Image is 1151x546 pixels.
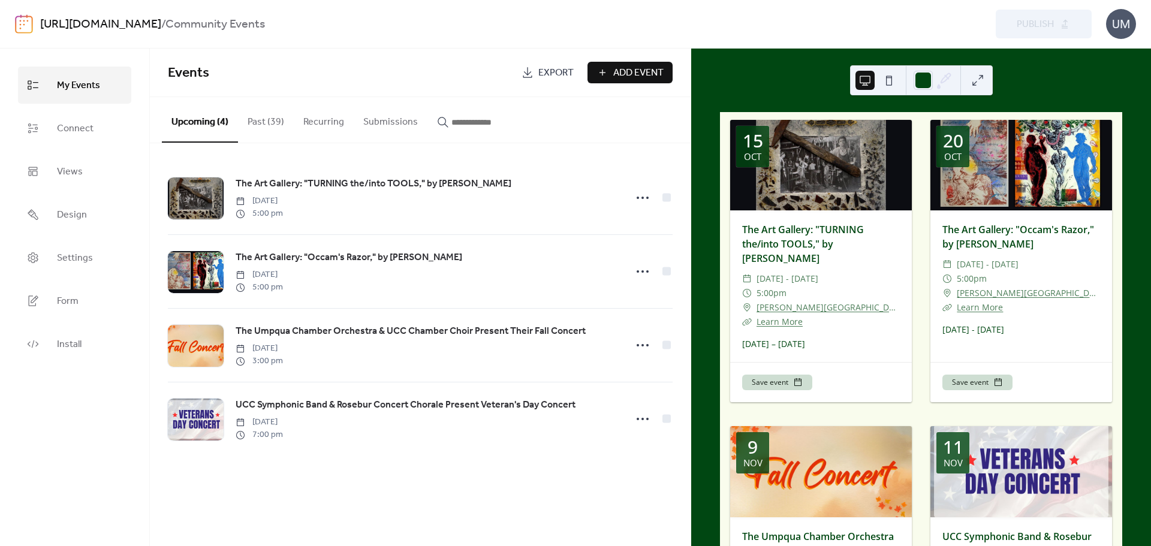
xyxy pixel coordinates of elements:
span: 7:00 pm [236,429,283,441]
b: Community Events [165,13,265,36]
a: [URL][DOMAIN_NAME] [40,13,161,36]
a: UCC Symphonic Band & Rosebur Concert Chorale Present Veteran's Day Concert [236,397,575,413]
span: Views [57,162,83,182]
span: [DATE] [236,416,283,429]
div: ​ [742,286,752,300]
span: 5:00pm [957,272,987,286]
a: [PERSON_NAME][GEOGRAPHIC_DATA] [957,286,1100,300]
b: / [161,13,165,36]
span: The Art Gallery: "Occam's Razor," by [PERSON_NAME] [236,251,462,265]
a: My Events [18,67,131,104]
a: Install [18,325,131,363]
div: 20 [943,132,963,150]
span: 5:00 pm [236,281,283,294]
a: Learn More [957,301,1003,313]
a: Connect [18,110,131,147]
a: The Art Gallery: "TURNING the/into TOOLS," by [PERSON_NAME] [236,176,511,192]
span: The Art Gallery: "TURNING the/into TOOLS," by [PERSON_NAME] [236,177,511,191]
a: Settings [18,239,131,276]
div: [DATE] - [DATE] [930,323,1112,336]
div: Oct [744,152,761,161]
button: Save event [742,375,812,390]
span: [DATE] [236,269,283,281]
div: ​ [742,300,752,315]
div: ​ [942,272,952,286]
div: 9 [748,438,758,456]
div: ​ [942,286,952,300]
div: ​ [742,315,752,329]
a: [PERSON_NAME][GEOGRAPHIC_DATA] [757,300,900,315]
span: Settings [57,249,93,268]
span: Events [168,60,209,86]
img: logo [15,14,33,34]
div: ​ [942,257,952,272]
span: [DATE] [236,195,283,207]
a: The Art Gallery: "Occam's Razor," by [PERSON_NAME] [236,250,462,266]
span: [DATE] [236,342,283,355]
button: Past (39) [238,97,294,141]
a: The Art Gallery: "Occam's Razor," by [PERSON_NAME] [942,223,1094,251]
a: The Art Gallery: "TURNING the/into TOOLS," by [PERSON_NAME] [742,223,864,265]
div: Nov [743,458,763,467]
div: 15 [743,132,763,150]
a: The Umpqua Chamber Orchestra & UCC Chamber Choir Present Their Fall Concert [236,324,586,339]
button: Add Event [587,62,673,83]
span: Install [57,335,82,354]
div: UM [1106,9,1136,39]
a: Export [513,62,583,83]
a: Learn More [757,316,803,327]
a: Design [18,196,131,233]
span: My Events [57,76,100,95]
div: Nov [944,458,963,467]
div: ​ [742,272,752,286]
span: Add Event [613,66,664,80]
button: Upcoming (4) [162,97,238,143]
span: [DATE] - [DATE] [757,272,818,286]
span: Connect [57,119,94,138]
span: 5:00pm [757,286,787,300]
button: Recurring [294,97,354,141]
a: Views [18,153,131,190]
span: [DATE] - [DATE] [957,257,1019,272]
div: 11 [943,438,963,456]
span: 3:00 pm [236,355,283,367]
span: 5:00 pm [236,207,283,220]
div: ​ [942,300,952,315]
button: Submissions [354,97,427,141]
div: [DATE] – [DATE] [730,337,912,350]
span: Export [538,66,574,80]
a: Form [18,282,131,319]
button: Save event [942,375,1013,390]
span: Design [57,206,87,225]
div: Oct [944,152,962,161]
span: Form [57,292,79,311]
